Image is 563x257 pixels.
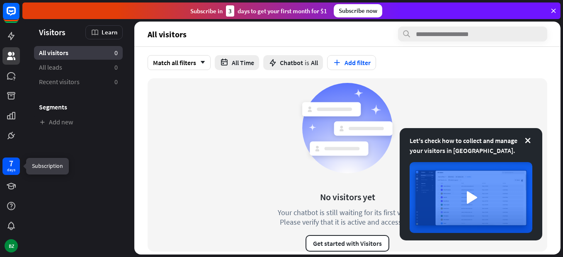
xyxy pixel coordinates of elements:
a: All leads 0 [34,61,123,74]
div: No visitors yet [320,191,375,203]
div: 7 [9,160,13,167]
div: Your chatbot is still waiting for its first visitor. Please verify that it is active and accessible. [262,208,432,227]
span: All leads [39,63,62,72]
a: 7 days [2,158,20,175]
span: All visitors [39,48,68,57]
div: 3 [226,5,234,17]
div: Let's check how to collect and manage your visitors in [GEOGRAPHIC_DATA]. [410,136,532,155]
a: Recent visitors 0 [34,75,123,89]
img: image [410,162,532,233]
span: Learn [102,28,117,36]
span: Visitors [39,27,66,37]
button: Add filter [327,55,376,70]
button: All Time [215,55,259,70]
div: BZ [5,239,18,252]
span: Recent visitors [39,78,80,86]
a: Add new [34,115,123,129]
span: is [305,58,309,67]
div: Match all filters [148,55,211,70]
div: Subscribe in days to get your first month for $1 [190,5,327,17]
h3: Segments [34,103,123,111]
aside: 0 [114,63,118,72]
button: Get started with Visitors [306,235,389,252]
i: arrow_down [196,60,205,65]
div: Subscribe now [334,4,382,17]
button: Open LiveChat chat widget [7,3,32,28]
span: All [311,58,318,67]
div: days [7,167,15,173]
span: All visitors [148,29,187,39]
span: Chatbot [280,58,303,67]
aside: 0 [114,48,118,57]
aside: 0 [114,78,118,86]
